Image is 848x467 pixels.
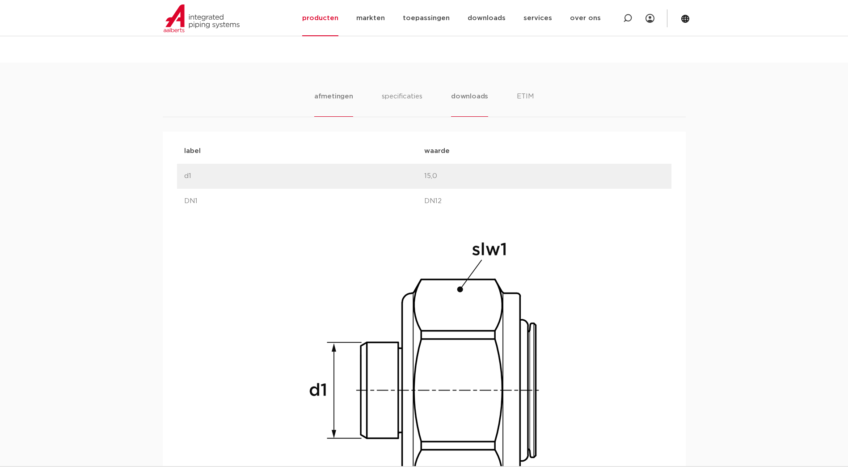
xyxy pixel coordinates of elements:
p: d1 [184,171,424,182]
p: waarde [424,146,664,157]
li: ETIM [517,91,534,117]
p: label [184,146,424,157]
p: 15,0 [424,171,664,182]
li: downloads [451,91,488,117]
li: afmetingen [314,91,353,117]
p: DN1 [184,196,424,207]
li: specificaties [382,91,422,117]
p: DN12 [424,196,664,207]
